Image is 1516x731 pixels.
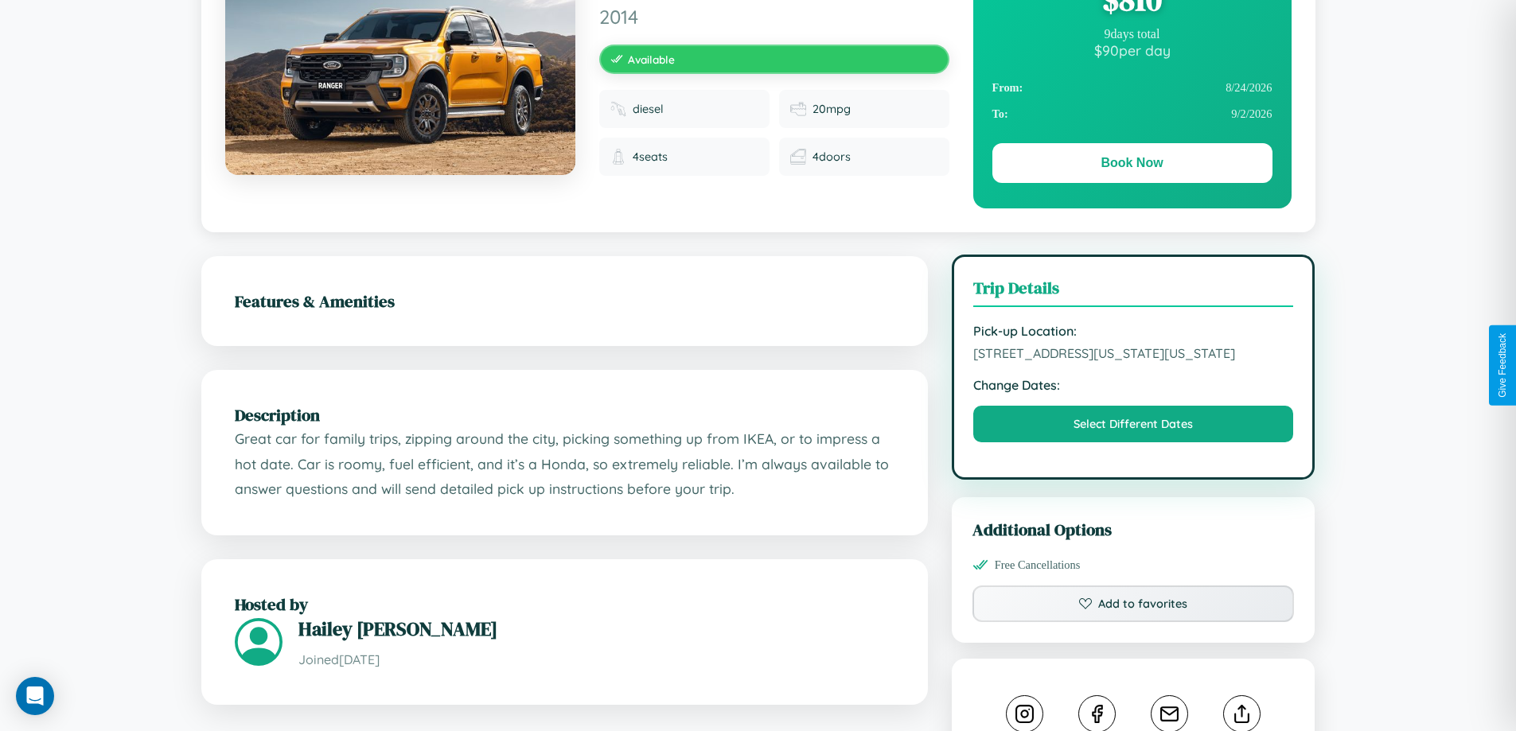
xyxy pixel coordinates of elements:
[610,149,626,165] img: Seats
[973,406,1294,442] button: Select Different Dates
[992,101,1272,127] div: 9 / 2 / 2026
[992,107,1008,121] strong: To:
[813,102,851,116] span: 20 mpg
[610,101,626,117] img: Fuel type
[235,403,894,426] h2: Description
[992,75,1272,101] div: 8 / 24 / 2026
[633,150,668,164] span: 4 seats
[790,149,806,165] img: Doors
[992,143,1272,183] button: Book Now
[972,518,1295,541] h3: Additional Options
[235,426,894,502] p: Great car for family trips, zipping around the city, picking something up from IKEA, or to impres...
[790,101,806,117] img: Fuel efficiency
[992,27,1272,41] div: 9 days total
[633,102,664,116] span: diesel
[628,52,675,66] span: Available
[235,290,894,313] h2: Features & Amenities
[235,593,894,616] h2: Hosted by
[973,323,1294,339] strong: Pick-up Location:
[298,648,894,671] p: Joined [DATE]
[992,41,1272,59] div: $ 90 per day
[992,81,1023,95] strong: From:
[973,276,1294,307] h3: Trip Details
[16,677,54,715] div: Open Intercom Messenger
[973,377,1294,393] strong: Change Dates:
[599,5,949,29] span: 2014
[1497,333,1508,398] div: Give Feedback
[972,585,1295,622] button: Add to favorites
[995,558,1081,572] span: Free Cancellations
[813,150,851,164] span: 4 doors
[298,616,894,642] h3: Hailey [PERSON_NAME]
[973,345,1294,361] span: [STREET_ADDRESS][US_STATE][US_STATE]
